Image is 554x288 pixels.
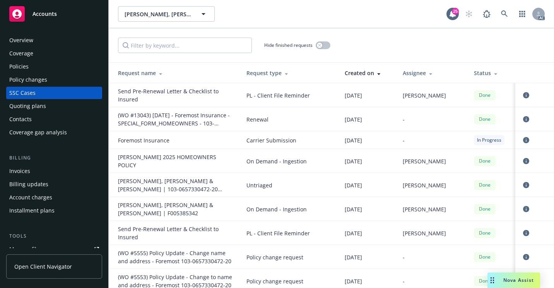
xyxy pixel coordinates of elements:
div: (WO #5555) Policy Update - Change name and address - Foremost 103-0657330472-20 [118,249,234,265]
div: CARLOS AYALA JR 2025 HOMEOWNERS POLICY [118,153,234,169]
span: [DATE] [345,157,362,165]
button: [PERSON_NAME], [PERSON_NAME] & [PERSON_NAME] [118,6,215,22]
div: Installment plans [9,204,55,217]
a: Search [497,6,512,22]
a: SSC Cases [6,87,102,99]
div: Request type [246,69,332,77]
div: Coverage gap analysis [9,126,67,139]
a: circleInformation [522,252,531,262]
a: Coverage [6,47,102,60]
div: Drag to move [487,273,497,288]
a: Contacts [6,113,102,125]
div: Ayala Jr, Carlos & Susana | 103-0657330472-20 Lender Address Request [118,177,234,193]
span: Open Client Navigator [14,262,72,271]
div: Policy changes [9,74,47,86]
button: Nova Assist [487,273,540,288]
span: Done [477,92,492,99]
span: Done [477,206,492,213]
div: Ayala Jr, Carlos & Susana | F005385342 [118,201,234,217]
span: [DATE] [345,181,362,189]
div: - [403,253,462,261]
span: PL - Client File Reminder [246,91,332,99]
span: Hide finished requests [264,42,313,48]
div: Billing [6,154,102,162]
span: Done [477,278,492,285]
span: [DATE] [345,277,362,285]
div: SSC Cases [9,87,36,99]
span: Untriaged [246,181,332,189]
a: circleInformation [522,156,531,166]
div: Status [474,69,520,77]
span: Done [477,158,492,165]
span: Policy change request [246,253,332,261]
span: On Demand - Ingestion [246,205,332,213]
span: [DATE] [345,253,362,261]
a: circleInformation [522,91,531,100]
span: Carrier Submission [246,136,332,144]
a: Coverage gap analysis [6,126,102,139]
div: Invoices [9,165,30,177]
span: Renewal [246,115,332,123]
span: [DATE] [345,229,362,237]
div: Billing updates [9,178,48,190]
a: Start snowing [461,6,477,22]
span: [PERSON_NAME] [403,157,446,165]
div: Created on [345,69,390,77]
div: Send Pre-Renewal Letter & Checklist to Insured [118,225,234,241]
a: circleInformation [522,115,531,124]
a: circleInformation [522,180,531,190]
a: Switch app [515,6,530,22]
a: Accounts [6,3,102,25]
span: PL - Client File Reminder [246,229,332,237]
a: Account charges [6,191,102,204]
span: [PERSON_NAME] [403,229,446,237]
span: Done [477,254,492,261]
div: Coverage [9,47,33,60]
div: Assignee [403,69,462,77]
div: Quoting plans [9,100,46,112]
div: Manage files [9,243,42,255]
span: On Demand - Ingestion [246,157,332,165]
span: [DATE] [345,115,362,123]
div: (WO #13043) 09/14/25 - Foremost Insurance - SPECIAL_FORM_HOMEOWNERS - 103-0657330472-21 [118,111,234,127]
a: Report a Bug [479,6,494,22]
a: circleInformation [522,204,531,214]
a: Policy changes [6,74,102,86]
a: Quoting plans [6,100,102,112]
input: Filter by keyword... [118,38,252,53]
a: circleInformation [522,228,531,238]
span: Accounts [32,11,57,17]
a: Overview [6,34,102,46]
div: Overview [9,34,33,46]
span: [PERSON_NAME] [403,181,446,189]
div: Send Pre-Renewal Letter & Checklist to Insured [118,87,234,103]
a: Policies [6,60,102,73]
span: Done [477,116,492,123]
div: Request name [118,69,234,77]
div: Tools [6,232,102,240]
div: Contacts [9,113,32,125]
a: circleInformation [522,135,531,145]
div: - [403,115,462,123]
div: Account charges [9,191,52,204]
span: [DATE] [345,91,362,99]
span: Policy change request [246,277,332,285]
a: Invoices [6,165,102,177]
span: [PERSON_NAME], [PERSON_NAME] & [PERSON_NAME] [125,10,192,18]
a: Billing updates [6,178,102,190]
div: 25 [452,8,459,15]
span: [PERSON_NAME] [403,91,446,99]
span: [DATE] [345,136,362,144]
a: Installment plans [6,204,102,217]
a: Manage files [6,243,102,255]
span: Nova Assist [503,277,534,283]
span: In Progress [477,137,501,144]
div: - [403,277,462,285]
span: Done [477,182,492,189]
span: Done [477,230,492,237]
span: [PERSON_NAME] [403,205,446,213]
div: Policies [9,60,29,73]
span: [DATE] [345,205,362,213]
div: - [403,136,462,144]
div: Foremost Insurance [118,136,234,144]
